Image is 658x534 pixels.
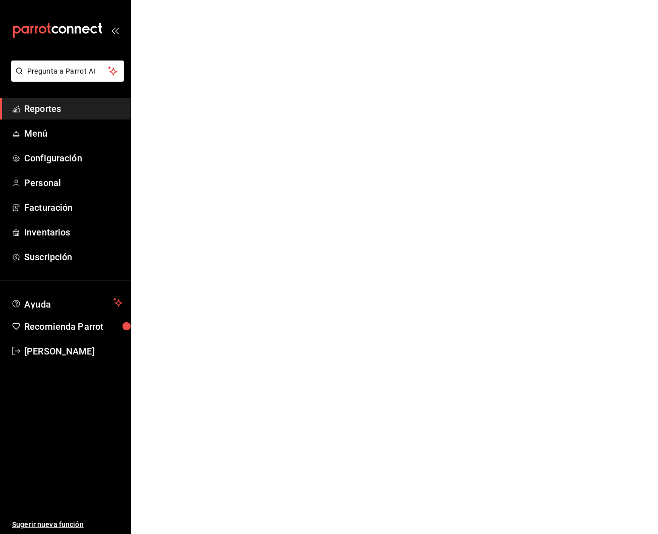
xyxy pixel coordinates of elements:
span: Sugerir nueva función [12,519,123,530]
span: Recomienda Parrot [24,320,123,333]
span: Inventarios [24,225,123,239]
span: Pregunta a Parrot AI [27,66,108,77]
span: [PERSON_NAME] [24,344,123,358]
span: Suscripción [24,250,123,264]
span: Facturación [24,201,123,214]
span: Menú [24,127,123,140]
span: Reportes [24,102,123,115]
span: Personal [24,176,123,190]
span: Configuración [24,151,123,165]
button: Pregunta a Parrot AI [11,61,124,82]
span: Ayuda [24,296,109,309]
a: Pregunta a Parrot AI [7,73,124,84]
button: open_drawer_menu [111,26,119,34]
